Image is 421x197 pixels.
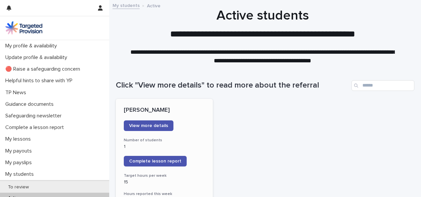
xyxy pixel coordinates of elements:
p: [PERSON_NAME] [124,107,205,114]
input: Search [351,80,414,91]
p: Safeguarding newsletter [3,113,67,119]
p: Update profile & availability [3,54,72,61]
p: My payouts [3,148,37,154]
h3: Number of students [124,138,205,143]
h3: Target hours per week [124,173,205,178]
p: To review [3,184,34,190]
img: M5nRWzHhSzIhMunXDL62 [5,21,42,34]
p: 1 [124,144,205,150]
p: My payslips [3,160,37,166]
p: Helpful hints to share with YP [3,78,78,84]
a: View more details [124,120,173,131]
p: Complete a lesson report [3,124,69,131]
p: Guidance documents [3,101,59,107]
p: Active [147,2,161,9]
a: Complete lesson report [124,156,187,166]
a: My students [113,1,140,9]
p: My students [3,171,39,177]
p: TP News [3,90,31,96]
p: My profile & availability [3,43,62,49]
p: 🔴 Raise a safeguarding concern [3,66,85,72]
span: View more details [129,123,168,128]
h1: Click "View more details" to read more about the referral [116,81,349,90]
p: My lessons [3,136,36,142]
span: Complete lesson report [129,159,181,164]
h1: Active students [116,8,409,24]
p: 15 [124,179,205,185]
h3: Hours reported this week [124,191,205,197]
